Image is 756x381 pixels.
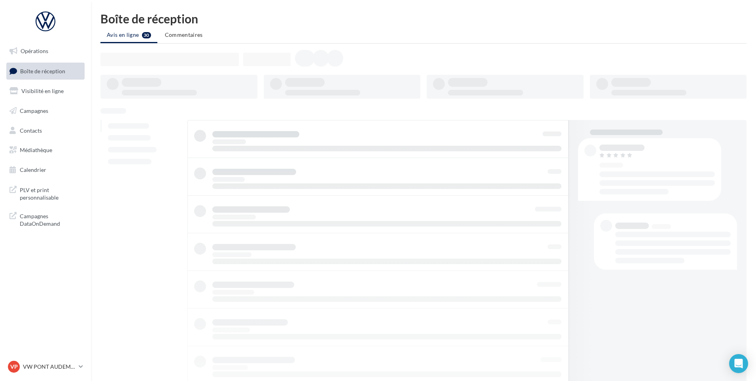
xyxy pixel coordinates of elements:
a: Contacts [5,122,86,139]
span: Campagnes DataOnDemand [20,211,81,228]
div: Boîte de réception [100,13,747,25]
a: Boîte de réception [5,63,86,80]
span: Boîte de réception [20,67,65,74]
p: VW PONT AUDEMER [23,363,76,371]
a: Visibilité en ligne [5,83,86,99]
span: VP [10,363,18,371]
a: Campagnes [5,103,86,119]
a: VP VW PONT AUDEMER [6,359,85,374]
a: Médiathèque [5,142,86,158]
a: Campagnes DataOnDemand [5,208,86,231]
span: Opérations [21,48,48,54]
span: Contacts [20,127,42,133]
span: Visibilité en ligne [21,88,64,94]
div: Open Intercom Messenger [729,354,748,373]
a: Opérations [5,43,86,59]
span: Commentaires [165,31,203,38]
span: Médiathèque [20,147,52,153]
a: Calendrier [5,162,86,178]
span: Calendrier [20,166,46,173]
span: Campagnes [20,107,48,114]
a: PLV et print personnalisable [5,181,86,205]
span: PLV et print personnalisable [20,185,81,202]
